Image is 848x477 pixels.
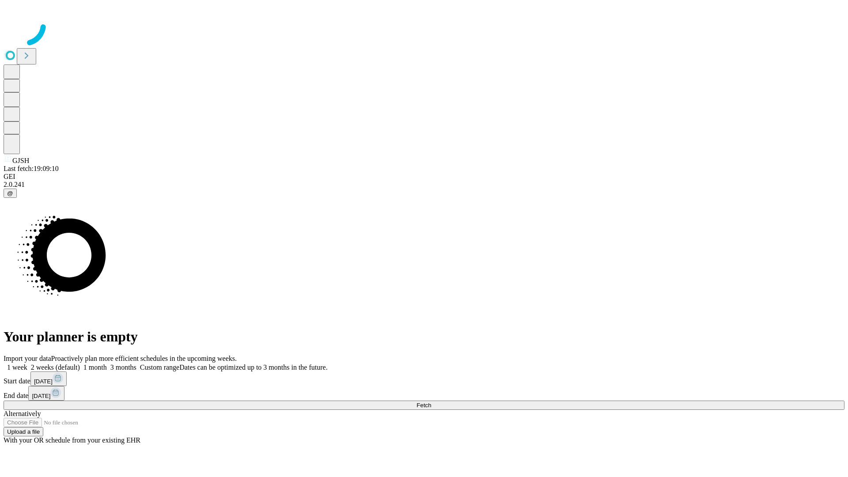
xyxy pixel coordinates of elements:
[140,363,179,371] span: Custom range
[4,436,140,444] span: With your OR schedule from your existing EHR
[12,157,29,164] span: GJSH
[30,371,67,386] button: [DATE]
[4,386,844,401] div: End date
[7,190,13,197] span: @
[4,189,17,198] button: @
[32,393,50,399] span: [DATE]
[4,371,844,386] div: Start date
[4,410,41,417] span: Alternatively
[83,363,107,371] span: 1 month
[4,355,51,362] span: Import your data
[51,355,237,362] span: Proactively plan more efficient schedules in the upcoming weeks.
[34,378,53,385] span: [DATE]
[4,401,844,410] button: Fetch
[179,363,327,371] span: Dates can be optimized up to 3 months in the future.
[4,329,844,345] h1: Your planner is empty
[4,181,844,189] div: 2.0.241
[4,427,43,436] button: Upload a file
[416,402,431,409] span: Fetch
[28,386,64,401] button: [DATE]
[31,363,80,371] span: 2 weeks (default)
[7,363,27,371] span: 1 week
[4,165,59,172] span: Last fetch: 19:09:10
[4,173,844,181] div: GEI
[110,363,136,371] span: 3 months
